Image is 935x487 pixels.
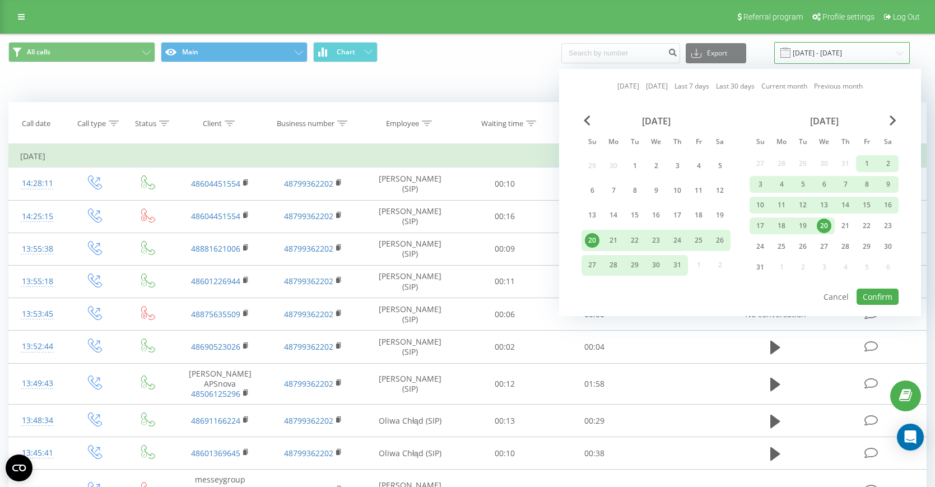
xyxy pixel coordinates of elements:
[856,217,877,234] div: Fri Aug 22, 2025
[817,239,831,254] div: 27
[645,230,667,251] div: Wed Jul 23, 2025
[691,208,706,222] div: 18
[584,115,590,126] span: Previous Month
[550,265,639,298] td: 02:30
[761,81,807,91] a: Current month
[813,176,835,193] div: Wed Aug 6, 2025
[835,217,856,234] div: Thu Aug 21, 2025
[460,331,550,363] td: 00:02
[360,298,460,331] td: [PERSON_NAME] (SIP)
[794,134,811,151] abbr: Tuesday
[753,219,767,233] div: 17
[859,177,874,192] div: 8
[460,168,550,200] td: 00:10
[360,168,460,200] td: [PERSON_NAME] (SIP)
[691,233,706,248] div: 25
[550,233,639,265] td: 01:03
[743,12,803,21] span: Referral program
[550,298,639,331] td: 00:00
[284,243,333,254] a: 48799362202
[835,238,856,255] div: Thu Aug 28, 2025
[713,183,727,198] div: 12
[753,177,767,192] div: 3
[670,159,685,173] div: 3
[460,363,550,405] td: 00:12
[284,211,333,221] a: 48799362202
[191,178,240,189] a: 48604451554
[713,233,727,248] div: 26
[771,176,792,193] div: Mon Aug 4, 2025
[649,159,663,173] div: 2
[649,208,663,222] div: 16
[817,198,831,212] div: 13
[753,260,767,275] div: 31
[624,180,645,201] div: Tue Jul 8, 2025
[688,155,709,176] div: Fri Jul 4, 2025
[667,205,688,226] div: Thu Jul 17, 2025
[813,217,835,234] div: Wed Aug 20, 2025
[627,233,642,248] div: 22
[606,183,621,198] div: 7
[750,238,771,255] div: Sun Aug 24, 2025
[856,197,877,214] div: Fri Aug 15, 2025
[606,208,621,222] div: 14
[649,258,663,272] div: 30
[890,115,896,126] span: Next Month
[191,276,240,286] a: 48601226944
[284,378,333,389] a: 48799362202
[773,134,790,151] abbr: Monday
[360,437,460,470] td: Oliwa Chłąd (SIP)
[627,183,642,198] div: 8
[688,230,709,251] div: Fri Jul 25, 2025
[691,159,706,173] div: 4
[648,134,664,151] abbr: Wednesday
[386,119,419,128] div: Employee
[674,81,709,91] a: Last 7 days
[191,415,240,426] a: 48691166224
[835,197,856,214] div: Thu Aug 14, 2025
[813,238,835,255] div: Wed Aug 27, 2025
[771,197,792,214] div: Mon Aug 11, 2025
[690,134,707,151] abbr: Friday
[709,205,731,226] div: Sat Jul 19, 2025
[881,156,895,171] div: 2
[709,155,731,176] div: Sat Jul 5, 2025
[771,217,792,234] div: Mon Aug 18, 2025
[688,180,709,201] div: Fri Jul 11, 2025
[284,415,333,426] a: 48799362202
[77,119,106,128] div: Call type
[550,405,639,437] td: 00:29
[822,12,874,21] span: Profile settings
[877,155,899,172] div: Sat Aug 2, 2025
[191,243,240,254] a: 48881621006
[313,42,378,62] button: Chart
[837,134,854,151] abbr: Thursday
[22,119,50,128] div: Call date
[792,238,813,255] div: Tue Aug 26, 2025
[20,410,55,432] div: 13:48:34
[881,177,895,192] div: 9
[585,183,599,198] div: 6
[8,42,155,62] button: All calls
[481,119,523,128] div: Waiting time
[711,134,728,151] abbr: Saturday
[603,255,624,276] div: Mon Jul 28, 2025
[627,208,642,222] div: 15
[550,331,639,363] td: 00:04
[606,258,621,272] div: 28
[670,183,685,198] div: 10
[856,176,877,193] div: Fri Aug 8, 2025
[752,134,769,151] abbr: Sunday
[191,341,240,352] a: 48690523026
[606,233,621,248] div: 21
[796,239,810,254] div: 26
[284,178,333,189] a: 48799362202
[713,159,727,173] div: 5
[859,219,874,233] div: 22
[20,303,55,325] div: 13:53:45
[191,211,240,221] a: 48604451554
[645,255,667,276] div: Wed Jul 30, 2025
[667,255,688,276] div: Thu Jul 31, 2025
[203,119,222,128] div: Client
[627,159,642,173] div: 1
